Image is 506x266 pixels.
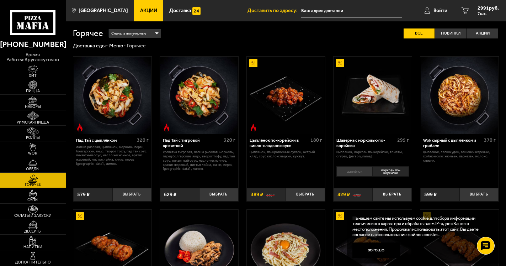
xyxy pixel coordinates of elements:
a: Меню- [109,42,126,49]
div: 0 [334,165,412,184]
span: 429 ₽ [337,192,350,197]
span: 180 г [310,137,322,143]
button: Выбрать [199,188,238,201]
img: Акционный [336,212,344,220]
p: цыпленок, морковь по-корейски, томаты, огурец, [PERSON_NAME]. [336,150,409,158]
span: Войти [433,8,447,13]
img: Острое блюдо [163,124,170,131]
div: Шаверма с морковью по-корейски [336,138,395,148]
button: Выбрать [286,188,325,201]
span: Акции [140,8,157,13]
img: Пад Тай с цыплёнком [74,57,151,134]
button: Выбрать [112,188,151,201]
span: 2991 руб. [478,6,499,11]
span: 295 г [397,137,409,143]
h1: Горячее [73,29,103,38]
a: Острое блюдоПад Тай с цыплёнком [73,57,151,134]
li: цыплёнок [336,166,372,177]
img: Острое блюдо [249,124,257,131]
label: Все [404,28,435,38]
img: Акционный [249,59,257,67]
span: 370 г [484,137,496,143]
img: Шаверма с морковью по-корейски [334,57,411,134]
span: 629 ₽ [164,192,176,197]
label: Акции [467,28,498,38]
span: [GEOGRAPHIC_DATA] [79,8,128,13]
span: 579 ₽ [77,192,90,197]
p: цыпленок, лапша удон, вешенки жареные, грибной соус Жюльен, пармезан, молоко, сливки. [423,150,496,163]
span: Доставка [169,8,191,13]
img: Акционный [76,212,84,220]
p: лапша рисовая, цыпленок, морковь, перец болгарский, яйцо, творог тофу, пад тай соус, пикантный со... [76,145,149,166]
div: Пад Тай с цыплёнком [76,138,135,143]
a: Wok сырный с цыплёнком и грибами [420,57,499,134]
li: морковь по-корейски [372,166,409,177]
a: Острое блюдоПад Тай с тигровой креветкой [160,57,238,134]
button: Хорошо [352,242,400,258]
span: 320 г [224,137,235,143]
a: Доставка еды- [73,42,108,49]
div: Горячее [127,42,146,49]
img: Острое блюдо [76,124,84,131]
span: Доставить по адресу: [247,8,301,13]
div: Wok сырный с цыплёнком и грибами [423,138,482,148]
button: Выбрать [459,188,499,201]
span: Сначала популярные [111,28,147,38]
p: креветка тигровая, лапша рисовая, морковь, перец болгарский, яйцо, творог тофу, пад тай соус, пик... [163,150,235,171]
p: цыпленок, панировочные сухари, острый кляр, Соус кисло-сладкий, кунжут. [250,150,322,158]
img: 15daf4d41897b9f0e9f617042186c801.svg [192,7,200,15]
span: 7 шт. [478,11,499,16]
span: 389 ₽ [251,192,263,197]
input: Ваш адрес доставки [301,4,403,17]
span: 320 г [137,137,149,143]
div: Пад Тай с тигровой креветкой [163,138,222,148]
s: 448 ₽ [266,192,275,197]
a: АкционныйШаверма с морковью по-корейски [334,57,412,134]
span: 599 ₽ [424,192,437,197]
div: Цыплёнок по-корейски в кисло-сладком соусе [250,138,309,148]
img: Акционный [336,59,344,67]
s: 470 ₽ [353,192,361,197]
button: Выбрать [373,188,412,201]
img: Wok сырный с цыплёнком и грибами [421,57,498,134]
label: Новинки [435,28,466,38]
img: Пад Тай с тигровой креветкой [160,57,238,134]
p: На нашем сайте мы используем cookie для сбора информации технического характера и обрабатываем IP... [352,215,489,238]
img: Цыплёнок по-корейски в кисло-сладком соусе [247,57,324,134]
a: АкционныйОстрое блюдоЦыплёнок по-корейски в кисло-сладком соусе [247,57,325,134]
